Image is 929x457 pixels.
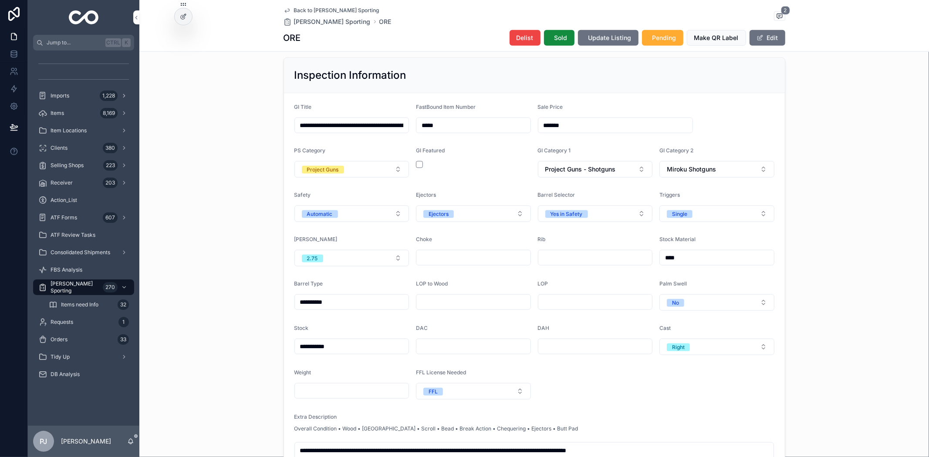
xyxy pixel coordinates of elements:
span: FastBound Item Number [416,104,476,110]
span: Stock Material [659,236,696,242]
a: ATF Forms607 [33,210,134,225]
div: 1,228 [100,91,118,101]
span: DAC [416,325,428,331]
button: Select Button [294,161,409,178]
a: [PERSON_NAME] Sporting [284,17,371,26]
div: scrollable content [28,50,139,393]
button: Select Button [416,383,531,400]
button: Select Button [294,205,409,222]
span: GI Category 2 [659,147,693,154]
a: FBS Analysis [33,262,134,278]
p: Overall Condition • Wood • [GEOGRAPHIC_DATA] • Scroll • Bead • Break Action • Chequering • Ejecto... [294,425,578,433]
a: Orders33 [33,332,134,347]
span: Make QR Label [694,34,739,42]
span: Delist [517,34,534,42]
span: Weight [294,369,311,376]
button: Select Button [416,205,531,222]
div: Automatic [307,210,333,218]
span: [PERSON_NAME] Sporting [294,17,371,26]
div: 8,169 [100,108,118,118]
span: Rib [538,236,546,242]
div: 270 [103,282,118,292]
span: Ejectors [416,192,436,198]
div: Right [672,343,685,351]
span: Receiver [51,179,73,186]
a: Items need Info32 [44,297,134,313]
span: GI Title [294,104,312,110]
button: Select Button [659,339,774,355]
span: Extra Description [294,413,337,420]
span: GI Featured [416,147,445,154]
a: Items8,169 [33,105,134,121]
div: Project Guns [307,166,339,174]
span: Action_List [51,197,77,204]
div: No [672,299,679,307]
span: Imports [51,92,69,99]
div: 223 [103,160,118,171]
span: Sold [554,34,568,42]
a: Action_List [33,192,134,208]
span: Requests [51,319,73,326]
span: Consolidated Shipments [51,249,110,256]
a: ATF Review Tasks [33,227,134,243]
a: [PERSON_NAME] Sporting270 [33,279,134,295]
span: Jump to... [47,39,102,46]
span: Clients [51,144,68,151]
div: 32 [118,299,129,310]
span: Orders [51,336,68,343]
a: DB Analysis [33,366,134,382]
a: ORE [379,17,392,26]
button: Sold [544,30,574,46]
span: Pending [652,34,676,42]
span: Back to [PERSON_NAME] Sporting [294,7,379,14]
span: FFL License Needed [416,369,466,376]
div: 1 [118,317,129,327]
span: Barrel Type [294,280,323,287]
span: Update Listing [588,34,632,42]
span: Sale Price [538,104,563,110]
div: 2.75 [307,255,318,262]
div: 607 [103,212,118,223]
a: Item Locations [33,123,134,138]
span: Stock [294,325,309,331]
span: LOP to Wood [416,280,448,287]
a: Clients380 [33,140,134,156]
a: Selling Shops223 [33,158,134,173]
span: Cast [659,325,671,331]
div: Yes in Safety [551,210,583,218]
span: [PERSON_NAME] [294,236,338,242]
a: Imports1,228 [33,88,134,104]
span: Safety [294,192,311,198]
button: Select Button [659,161,774,178]
a: Back to [PERSON_NAME] Sporting [284,7,379,14]
span: DAH [538,325,550,331]
button: Make QR Label [687,30,746,46]
span: Selling Shops [51,162,84,169]
span: FBS Analysis [51,266,82,273]
button: Edit [750,30,785,46]
span: Items need Info [61,301,98,308]
a: Receiver203 [33,175,134,191]
div: FFL [429,388,438,396]
button: Delist [510,30,541,46]
button: Pending [642,30,683,46]
span: DB Analysis [51,371,80,378]
div: 380 [103,143,118,153]
a: Requests1 [33,314,134,330]
span: Miroku Shotguns [667,165,716,174]
span: Items [51,110,64,117]
button: Jump to...CtrlK [33,35,134,50]
button: Select Button [538,161,653,178]
span: Triggers [659,192,680,198]
span: Ctrl [105,38,121,47]
button: Select Button [659,205,774,222]
span: ATF Review Tasks [51,232,95,239]
h2: Inspection Information [294,68,406,82]
span: [PERSON_NAME] Sporting [51,280,99,294]
span: K [123,39,130,46]
img: App logo [69,10,99,24]
span: Barrel Selector [538,192,575,198]
a: Tidy Up [33,349,134,365]
span: Palm Swell [659,280,687,287]
h1: ORE [284,32,301,44]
